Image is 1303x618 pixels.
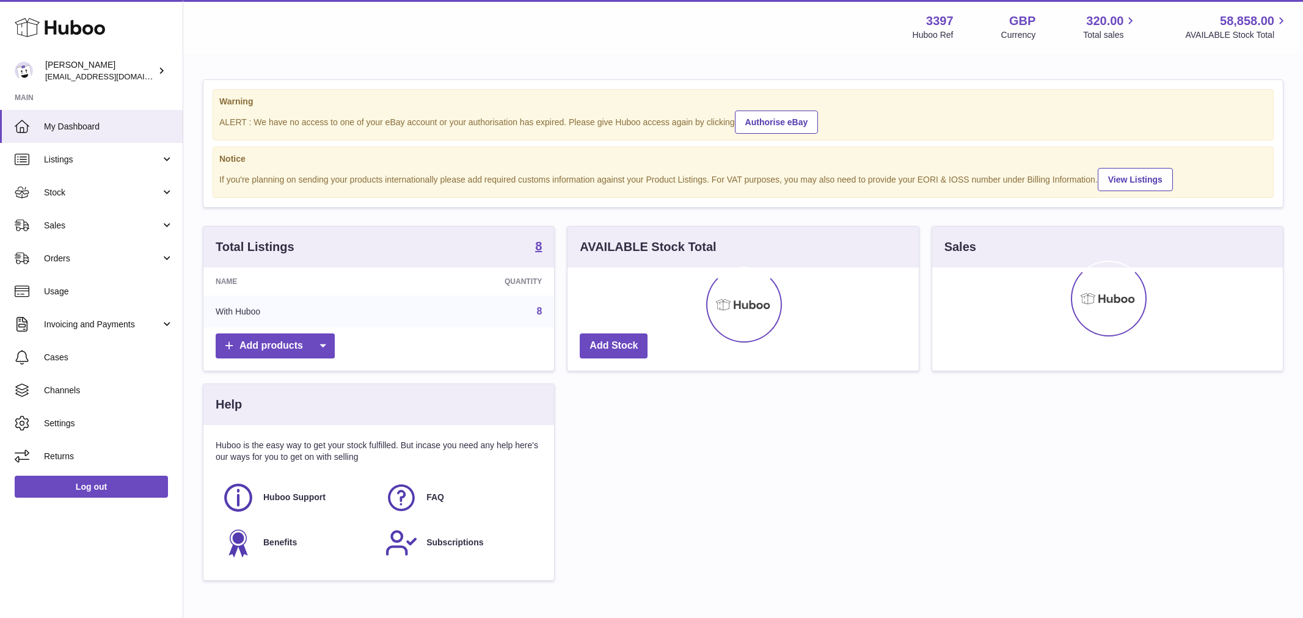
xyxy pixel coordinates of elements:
[222,481,373,514] a: Huboo Support
[735,111,819,134] a: Authorise eBay
[44,418,173,429] span: Settings
[216,333,335,358] a: Add products
[944,239,976,255] h3: Sales
[219,109,1267,134] div: ALERT : We have no access to one of your eBay account or your authorisation has expired. Please g...
[1185,29,1288,41] span: AVAILABLE Stock Total
[426,537,483,548] span: Subscriptions
[44,187,161,198] span: Stock
[216,396,242,413] h3: Help
[1098,168,1173,191] a: View Listings
[44,286,173,297] span: Usage
[1001,29,1036,41] div: Currency
[426,492,444,503] span: FAQ
[44,154,161,165] span: Listings
[536,306,542,316] a: 8
[219,96,1267,107] strong: Warning
[926,13,954,29] strong: 3397
[385,526,536,559] a: Subscriptions
[1083,13,1137,41] a: 320.00 Total sales
[44,451,173,462] span: Returns
[203,267,389,296] th: Name
[15,476,168,498] a: Log out
[580,239,716,255] h3: AVAILABLE Stock Total
[203,296,389,327] td: With Huboo
[45,59,155,82] div: [PERSON_NAME]
[389,267,554,296] th: Quantity
[44,220,161,231] span: Sales
[1220,13,1274,29] span: 58,858.00
[1009,13,1035,29] strong: GBP
[44,385,173,396] span: Channels
[216,440,542,463] p: Huboo is the easy way to get your stock fulfilled. But incase you need any help here's our ways f...
[385,481,536,514] a: FAQ
[263,537,297,548] span: Benefits
[45,71,180,81] span: [EMAIL_ADDRESS][DOMAIN_NAME]
[222,526,373,559] a: Benefits
[219,153,1267,165] strong: Notice
[219,166,1267,191] div: If you're planning on sending your products internationally please add required customs informati...
[15,62,33,80] img: sales@canchema.com
[1083,29,1137,41] span: Total sales
[44,121,173,133] span: My Dashboard
[216,239,294,255] h3: Total Listings
[1185,13,1288,41] a: 58,858.00 AVAILABLE Stock Total
[44,352,173,363] span: Cases
[44,319,161,330] span: Invoicing and Payments
[535,240,542,252] strong: 8
[535,240,542,255] a: 8
[1086,13,1123,29] span: 320.00
[263,492,326,503] span: Huboo Support
[913,29,954,41] div: Huboo Ref
[44,253,161,264] span: Orders
[580,333,648,358] a: Add Stock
